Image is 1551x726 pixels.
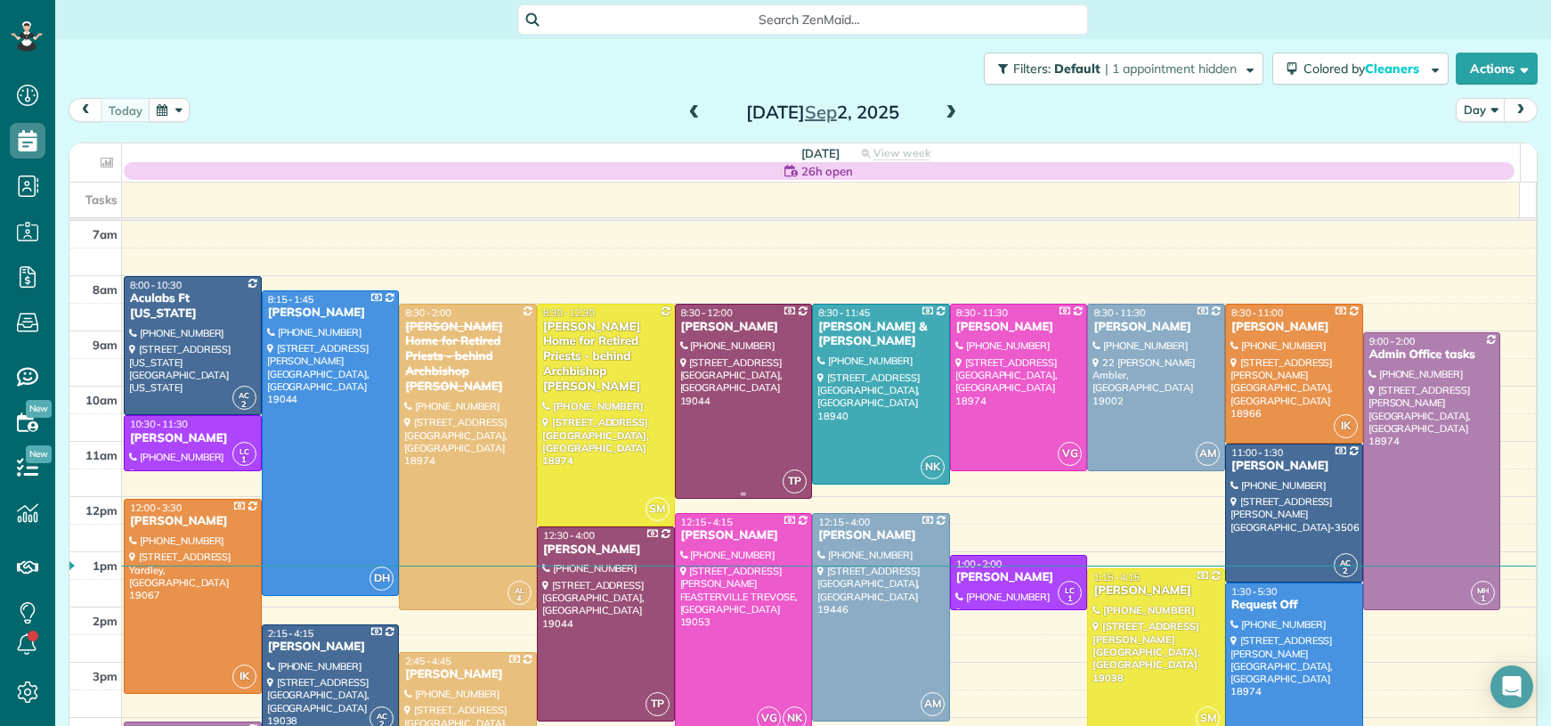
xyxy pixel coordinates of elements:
[1093,306,1145,319] span: 8:30 - 11:30
[646,497,670,521] span: SM
[1334,414,1358,438] span: IK
[956,306,1008,319] span: 8:30 - 11:30
[404,320,532,395] div: [PERSON_NAME] Home for Retired Priests - behind Archbishop [PERSON_NAME]
[955,570,1083,585] div: [PERSON_NAME]
[404,667,532,682] div: [PERSON_NAME]
[93,614,118,628] span: 2pm
[93,669,118,683] span: 3pm
[1230,320,1358,335] div: [PERSON_NAME]
[921,455,945,479] span: NK
[101,98,150,122] button: today
[542,542,670,558] div: [PERSON_NAME]
[955,320,1083,335] div: [PERSON_NAME]
[239,390,249,400] span: AC
[130,279,182,291] span: 8:00 - 10:30
[817,320,945,350] div: [PERSON_NAME] & [PERSON_NAME]
[1092,583,1220,599] div: [PERSON_NAME]
[1477,585,1490,595] span: MH
[984,53,1263,85] button: Filters: Default | 1 appointment hidden
[1456,53,1538,85] button: Actions
[801,162,853,180] span: 26h open
[369,567,394,591] span: DH
[1105,61,1237,77] span: | 1 appointment hidden
[1092,320,1220,335] div: [PERSON_NAME]
[232,665,256,689] span: IK
[85,448,118,462] span: 11am
[817,528,945,543] div: [PERSON_NAME]
[543,306,595,319] span: 8:30 - 12:30
[783,469,807,494] span: TP
[233,452,256,469] small: 1
[1368,347,1496,363] div: Admin Office tasks
[1456,98,1506,122] button: Day
[129,514,256,529] div: [PERSON_NAME]
[1369,335,1416,347] span: 9:00 - 2:00
[69,98,102,122] button: prev
[1504,98,1538,122] button: next
[233,396,256,413] small: 2
[818,516,870,528] span: 12:15 - 4:00
[93,559,118,573] span: 1pm
[26,400,52,418] span: New
[805,101,837,123] span: Sep
[1058,442,1082,466] span: VG
[267,640,394,655] div: [PERSON_NAME]
[1065,585,1075,595] span: LC
[680,528,808,543] div: [PERSON_NAME]
[1230,598,1358,613] div: Request Off
[405,655,451,667] span: 2:45 - 4:45
[130,502,182,514] span: 12:00 - 3:30
[711,102,934,122] h2: [DATE] 2, 2025
[975,53,1263,85] a: Filters: Default | 1 appointment hidden
[1335,563,1357,580] small: 2
[1093,571,1140,583] span: 1:15 - 4:15
[956,558,1003,570] span: 1:00 - 2:00
[85,192,118,207] span: Tasks
[1059,591,1081,608] small: 1
[680,320,808,335] div: [PERSON_NAME]
[873,146,930,160] span: View week
[1472,591,1494,608] small: 1
[85,503,118,518] span: 12pm
[543,529,595,542] span: 12:30 - 4:00
[93,338,118,352] span: 9am
[1230,459,1358,474] div: [PERSON_NAME]
[130,418,188,430] span: 10:30 - 11:30
[129,431,256,446] div: [PERSON_NAME]
[542,320,670,395] div: [PERSON_NAME] Home for Retired Priests - behind Archbishop [PERSON_NAME]
[1272,53,1449,85] button: Colored byCleaners
[1231,306,1283,319] span: 8:30 - 11:00
[681,516,733,528] span: 12:15 - 4:15
[508,591,531,608] small: 4
[1340,558,1351,567] span: AC
[1231,585,1278,598] span: 1:30 - 5:30
[93,282,118,297] span: 8am
[1303,61,1425,77] span: Colored by
[681,306,733,319] span: 8:30 - 12:00
[921,692,945,716] span: AM
[85,393,118,407] span: 10am
[268,293,314,306] span: 8:15 - 1:45
[405,306,451,319] span: 8:30 - 2:00
[240,446,249,456] span: LC
[646,692,670,716] span: TP
[801,146,840,160] span: [DATE]
[1231,446,1283,459] span: 11:00 - 1:30
[515,585,524,595] span: AL
[377,711,387,721] span: AC
[268,627,314,640] span: 2:15 - 4:15
[93,227,118,241] span: 7am
[26,445,52,463] span: New
[1054,61,1101,77] span: Default
[1490,665,1533,708] div: Open Intercom Messenger
[818,306,870,319] span: 8:30 - 11:45
[1196,442,1220,466] span: AM
[129,291,256,322] div: Aculabs Ft [US_STATE]
[1013,61,1051,77] span: Filters:
[1365,61,1422,77] span: Cleaners
[267,306,394,321] div: [PERSON_NAME]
